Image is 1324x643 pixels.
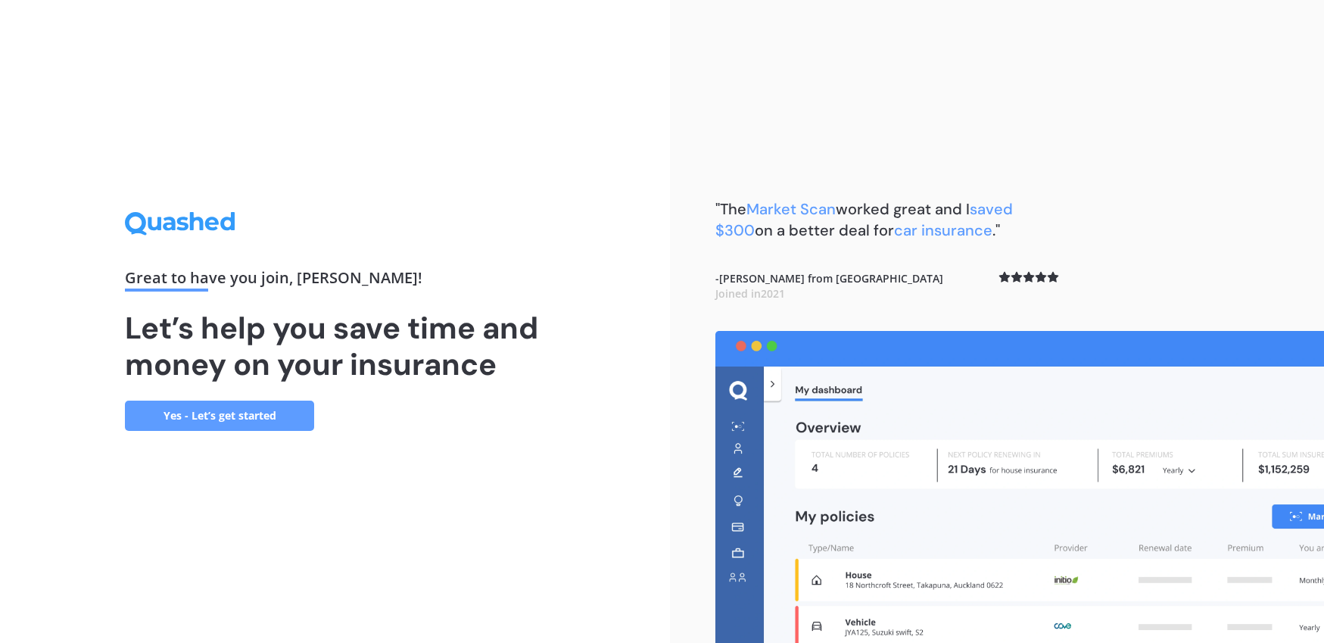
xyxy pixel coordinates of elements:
[715,199,1013,240] b: "The worked great and I on a better deal for ."
[715,271,943,301] b: - [PERSON_NAME] from [GEOGRAPHIC_DATA]
[125,310,544,382] h1: Let’s help you save time and money on your insurance
[715,199,1013,240] span: saved $300
[125,270,544,292] div: Great to have you join , [PERSON_NAME] !
[894,220,992,240] span: car insurance
[746,199,836,219] span: Market Scan
[125,401,314,431] a: Yes - Let’s get started
[715,286,785,301] span: Joined in 2021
